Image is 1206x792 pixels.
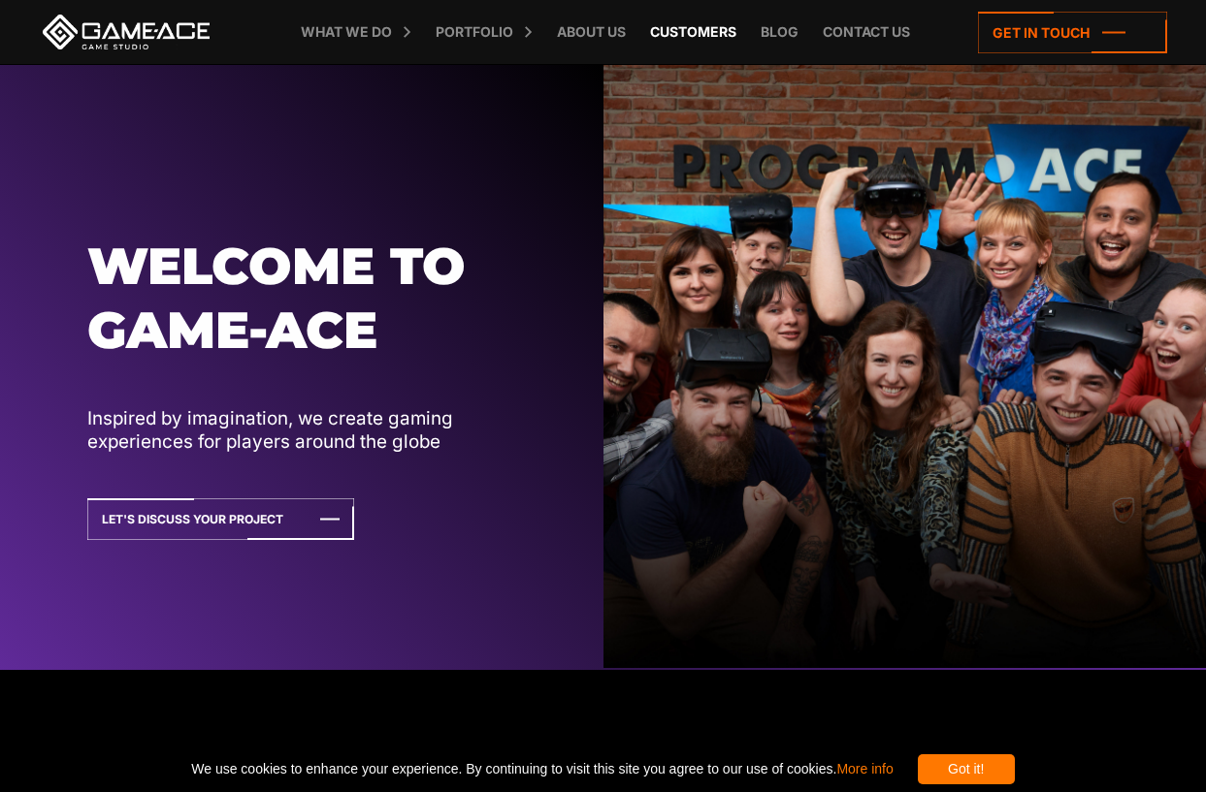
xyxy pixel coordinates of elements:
[836,761,893,776] a: More info
[978,12,1167,53] a: Get in touch
[87,235,546,362] h1: Welcome to Game-ace
[191,754,893,784] span: We use cookies to enhance your experience. By continuing to visit this site you agree to our use ...
[87,407,546,453] p: Inspired by imagination, we create gaming experiences for players around the globe
[918,754,1015,784] div: Got it!
[87,498,354,540] a: Let's Discuss Your Project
